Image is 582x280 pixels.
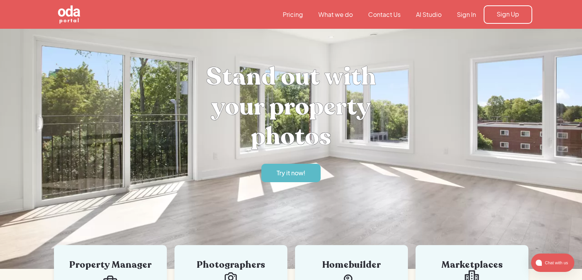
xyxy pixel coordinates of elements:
[427,260,517,270] div: Marketplaces
[531,254,574,272] button: atlas-launcher
[50,5,123,25] a: home
[360,10,408,19] a: Contact Us
[186,260,276,270] div: Photographers
[275,10,311,19] a: Pricing
[542,259,570,267] span: Chat with us
[449,10,484,19] a: Sign In
[497,10,519,18] div: Sign Up
[311,10,360,19] a: What we do
[176,62,406,152] h1: Stand out with your property photos
[277,169,305,177] div: Try it now!
[484,5,532,24] a: Sign Up
[65,260,155,270] div: Property Manager
[408,10,449,19] a: AI Studio
[261,164,321,182] a: Try it now!
[306,260,396,270] div: Homebuilder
